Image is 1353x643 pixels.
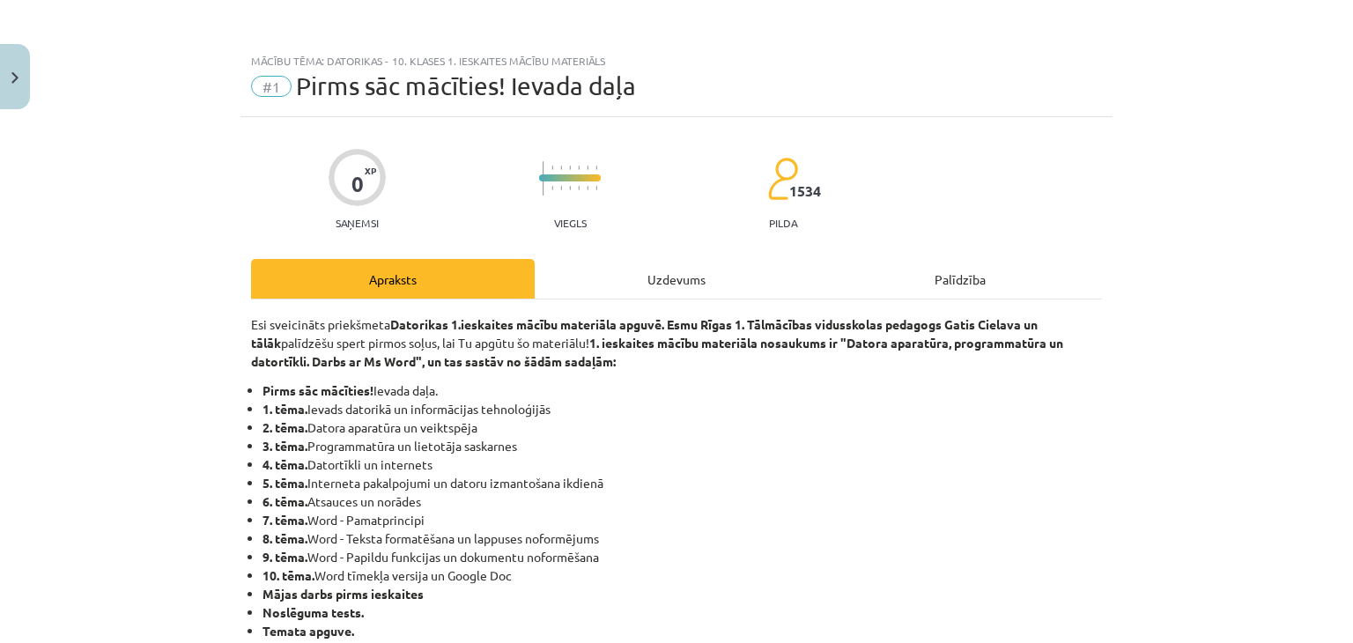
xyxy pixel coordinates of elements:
p: pilda [769,217,797,229]
li: Atsauces un norādes [262,492,1102,511]
li: Interneta pakalpojumi un datoru izmantošana ikdienā [262,474,1102,492]
img: icon-short-line-57e1e144782c952c97e751825c79c345078a6d821885a25fce030b3d8c18986b.svg [569,186,571,190]
span: XP [365,166,376,175]
p: Esi sveicināts priekšmeta palīdzēšu spert pirmos soļus, lai Tu apgūtu šo materiālu! [251,315,1102,371]
img: icon-close-lesson-0947bae3869378f0d4975bcd49f059093ad1ed9edebbc8119c70593378902aed.svg [11,72,18,84]
strong: Mājas darbs pirms ieskaites [262,586,424,602]
p: Saņemsi [329,217,386,229]
li: Datortīkli un internets [262,455,1102,474]
span: #1 [251,76,292,97]
img: icon-short-line-57e1e144782c952c97e751825c79c345078a6d821885a25fce030b3d8c18986b.svg [560,186,562,190]
b: 10. tēma. [262,567,314,583]
img: icon-short-line-57e1e144782c952c97e751825c79c345078a6d821885a25fce030b3d8c18986b.svg [560,166,562,170]
li: Word - Teksta formatēšana un lappuses noformējums [262,529,1102,548]
b: Temata apguve. [262,623,354,639]
img: icon-short-line-57e1e144782c952c97e751825c79c345078a6d821885a25fce030b3d8c18986b.svg [595,186,597,190]
b: 2. tēma. [262,419,307,435]
img: icon-short-line-57e1e144782c952c97e751825c79c345078a6d821885a25fce030b3d8c18986b.svg [587,186,588,190]
img: students-c634bb4e5e11cddfef0936a35e636f08e4e9abd3cc4e673bd6f9a4125e45ecb1.svg [767,157,798,201]
img: icon-long-line-d9ea69661e0d244f92f715978eff75569469978d946b2353a9bb055b3ed8787d.svg [543,161,544,196]
b: Noslēguma tests. [262,604,364,620]
b: 9. tēma. [262,549,307,565]
li: Word tīmekļa versija un Google Doc [262,566,1102,585]
img: icon-short-line-57e1e144782c952c97e751825c79c345078a6d821885a25fce030b3d8c18986b.svg [587,166,588,170]
li: Word - Pamatprincipi [262,511,1102,529]
div: Palīdzība [818,259,1102,299]
strong: 1. ieskaites mācību materiāla nosaukums ir "Datora aparatūra, programmatūra un datortīkli. Darbs ... [251,335,1063,369]
div: Uzdevums [535,259,818,299]
b: 6. tēma. [262,493,307,509]
p: Viegls [554,217,587,229]
span: 1534 [789,183,821,199]
img: icon-short-line-57e1e144782c952c97e751825c79c345078a6d821885a25fce030b3d8c18986b.svg [551,166,553,170]
div: Mācību tēma: Datorikas - 10. klases 1. ieskaites mācību materiāls [251,55,1102,67]
b: 7. tēma. [262,512,307,528]
img: icon-short-line-57e1e144782c952c97e751825c79c345078a6d821885a25fce030b3d8c18986b.svg [578,186,580,190]
img: icon-short-line-57e1e144782c952c97e751825c79c345078a6d821885a25fce030b3d8c18986b.svg [551,186,553,190]
li: Ievada daļa. [262,381,1102,400]
b: 8. tēma. [262,530,307,546]
li: Word - Papildu funkcijas un dokumentu noformēšana [262,548,1102,566]
b: Pirms sāc mācīties! [262,382,373,398]
img: icon-short-line-57e1e144782c952c97e751825c79c345078a6d821885a25fce030b3d8c18986b.svg [569,166,571,170]
li: Programmatūra un lietotāja saskarnes [262,437,1102,455]
span: Pirms sāc mācīties! Ievada daļa [296,71,636,100]
img: icon-short-line-57e1e144782c952c97e751825c79c345078a6d821885a25fce030b3d8c18986b.svg [578,166,580,170]
b: 5. tēma. [262,475,307,491]
li: Ievads datorikā un informācijas tehnoloģijās [262,400,1102,418]
strong: Datorikas 1.ieskaites mācību materiāla apguvē. Esmu Rīgas 1. Tālmācības vidusskolas pedagogs Gati... [251,316,1038,351]
b: 3. tēma. [262,438,307,454]
b: 1. tēma. [262,401,307,417]
img: icon-short-line-57e1e144782c952c97e751825c79c345078a6d821885a25fce030b3d8c18986b.svg [595,166,597,170]
b: 4. tēma. [262,456,307,472]
li: Datora aparatūra un veiktspēja [262,418,1102,437]
div: 0 [351,172,364,196]
div: Apraksts [251,259,535,299]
